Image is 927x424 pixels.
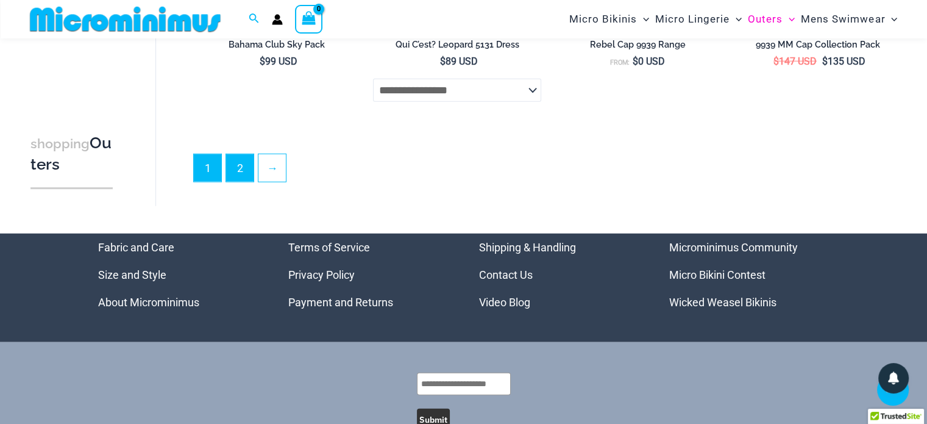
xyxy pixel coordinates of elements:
[553,39,722,55] a: Rebel Cap 9939 Range
[440,56,478,67] bdi: 89 USD
[272,14,283,25] a: Account icon link
[373,39,541,51] h2: Qui C’est? Leopard 5131 Dress
[373,39,541,55] a: Qui C’est? Leopard 5131 Dress
[633,56,638,67] span: $
[798,4,900,35] a: Mens SwimwearMenu ToggleMenu Toggle
[479,296,530,309] a: Video Blog
[479,241,576,254] a: Shipping & Handling
[30,133,113,175] h3: Outers
[479,268,533,281] a: Contact Us
[885,4,897,35] span: Menu Toggle
[193,154,902,189] nav: Product Pagination
[669,234,829,316] nav: Menu
[193,39,361,55] a: Bahama Club Sky Pack
[734,39,902,55] a: 9939 MM Cap Collection Pack
[25,5,226,33] img: MM SHOP LOGO FLAT
[610,59,630,66] span: From:
[633,56,665,67] bdi: 0 USD
[98,268,166,281] a: Size and Style
[98,241,174,254] a: Fabric and Care
[773,56,817,67] bdi: 147 USD
[748,4,783,35] span: Outers
[745,4,798,35] a: OutersMenu ToggleMenu Toggle
[652,4,745,35] a: Micro LingerieMenu ToggleMenu Toggle
[783,4,795,35] span: Menu Toggle
[479,234,639,316] nav: Menu
[822,56,828,67] span: $
[98,234,258,316] nav: Menu
[249,12,260,27] a: Search icon link
[822,56,865,67] bdi: 135 USD
[734,39,902,51] h2: 9939 MM Cap Collection Pack
[569,4,637,35] span: Micro Bikinis
[566,4,652,35] a: Micro BikinisMenu ToggleMenu Toggle
[226,154,254,182] a: Page 2
[801,4,885,35] span: Mens Swimwear
[295,5,323,33] a: View Shopping Cart, empty
[669,296,776,309] a: Wicked Weasel Bikinis
[553,39,722,51] h2: Rebel Cap 9939 Range
[479,234,639,316] aside: Footer Widget 3
[193,39,361,51] h2: Bahama Club Sky Pack
[655,4,730,35] span: Micro Lingerie
[288,234,449,316] aside: Footer Widget 2
[194,154,221,182] span: Page 1
[564,2,903,37] nav: Site Navigation
[30,136,90,151] span: shopping
[288,296,393,309] a: Payment and Returns
[98,296,199,309] a: About Microminimus
[288,268,355,281] a: Privacy Policy
[260,56,265,67] span: $
[730,4,742,35] span: Menu Toggle
[288,241,370,254] a: Terms of Service
[260,56,297,67] bdi: 99 USD
[258,154,286,182] a: →
[669,241,798,254] a: Microminimus Community
[637,4,649,35] span: Menu Toggle
[669,234,829,316] aside: Footer Widget 4
[669,268,765,281] a: Micro Bikini Contest
[98,234,258,316] aside: Footer Widget 1
[288,234,449,316] nav: Menu
[440,56,446,67] span: $
[773,56,779,67] span: $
